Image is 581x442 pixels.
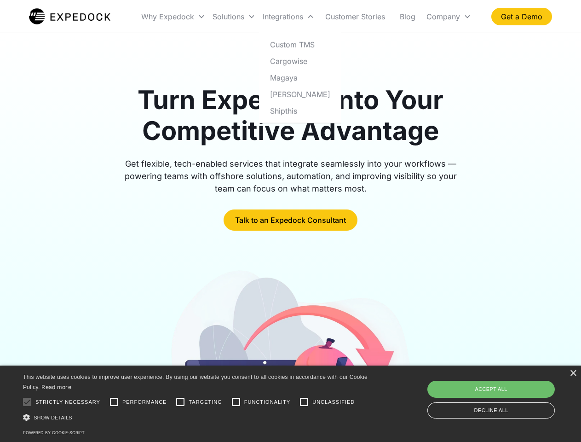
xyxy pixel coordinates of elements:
[263,12,303,21] div: Integrations
[423,1,475,32] div: Company
[209,1,259,32] div: Solutions
[428,343,581,442] iframe: Chat Widget
[224,209,357,231] a: Talk to an Expedock Consultant
[122,398,167,406] span: Performance
[426,12,460,21] div: Company
[114,157,467,195] div: Get flexible, tech-enabled services that integrate seamlessly into your workflows — powering team...
[263,102,338,119] a: Shipthis
[29,7,110,26] img: Expedock Logo
[312,398,355,406] span: Unclassified
[263,52,338,69] a: Cargowise
[318,1,392,32] a: Customer Stories
[35,398,100,406] span: Strictly necessary
[41,384,71,390] a: Read more
[189,398,222,406] span: Targeting
[263,36,338,52] a: Custom TMS
[23,413,371,422] div: Show details
[141,12,194,21] div: Why Expedock
[392,1,423,32] a: Blog
[138,1,209,32] div: Why Expedock
[244,398,290,406] span: Functionality
[213,12,244,21] div: Solutions
[259,1,318,32] div: Integrations
[23,430,85,435] a: Powered by cookie-script
[263,69,338,86] a: Magaya
[29,7,110,26] a: home
[23,374,368,391] span: This website uses cookies to improve user experience. By using our website you consent to all coo...
[34,415,72,420] span: Show details
[263,86,338,102] a: [PERSON_NAME]
[491,8,552,25] a: Get a Demo
[114,85,467,146] h1: Turn Expedock Into Your Competitive Advantage
[259,32,341,123] nav: Integrations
